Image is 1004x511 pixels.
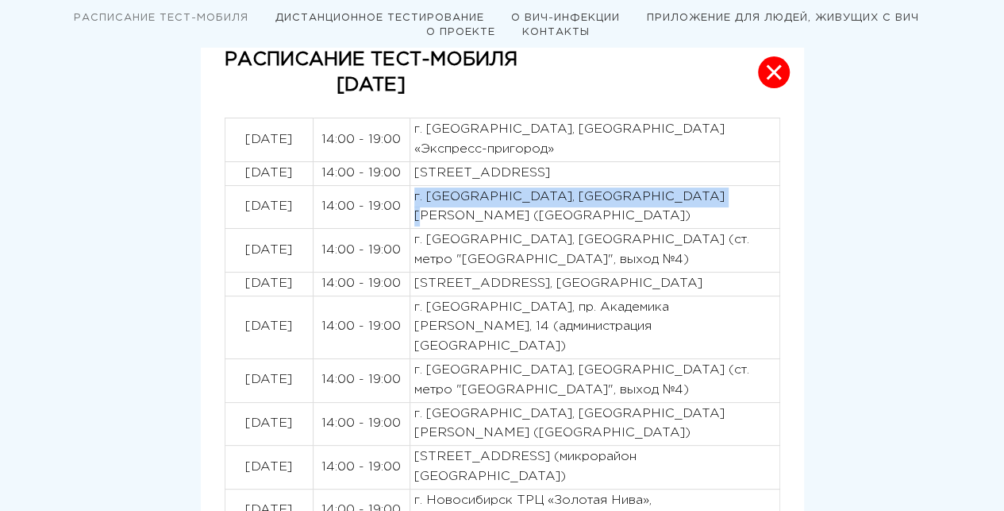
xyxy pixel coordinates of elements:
a: РАСПИСАНИЕ ТЕСТ-МОБИЛЯ [74,14,248,22]
p: г. [GEOGRAPHIC_DATA], [GEOGRAPHIC_DATA][PERSON_NAME] ([GEOGRAPHIC_DATA]) [414,405,775,444]
a: ДИСТАНЦИОННОЕ ТЕСТИРОВАНИЕ [275,14,484,22]
p: г. [GEOGRAPHIC_DATA], [GEOGRAPHIC_DATA] (ст. метро "[GEOGRAPHIC_DATA]", выход №4) [414,230,775,270]
p: [DATE] [229,130,309,150]
p: [DATE] [229,370,309,390]
p: 14:00 - 19:00 [317,414,406,434]
p: 14:00 - 19:00 [317,458,406,478]
a: О ПРОЕКТЕ [426,28,495,37]
a: ПРИЛОЖЕНИЕ ДЛЯ ЛЮДЕЙ, ЖИВУЩИХ С ВИЧ [647,14,919,22]
a: КОНТАКТЫ [522,28,590,37]
p: 14:00 - 19:00 [317,164,406,184]
p: [DATE] [229,458,309,478]
p: [DATE] [229,414,309,434]
p: [STREET_ADDRESS] [414,164,775,184]
p: 14:00 - 19:00 [317,370,406,390]
p: 14:00 - 19:00 [317,241,406,261]
p: 14:00 - 19:00 [317,274,406,294]
p: [DATE] [229,197,309,217]
p: [STREET_ADDRESS], [GEOGRAPHIC_DATA] [414,274,775,294]
p: [DATE] [229,164,309,184]
p: г. [GEOGRAPHIC_DATA], [GEOGRAPHIC_DATA] (ст. метро "[GEOGRAPHIC_DATA]", выход №4) [414,361,775,401]
p: 14:00 - 19:00 [317,197,406,217]
strong: РАСПИСАНИЕ ТЕСТ-МОБИЛЯ [225,51,517,68]
p: [DATE] [229,274,309,294]
p: [DATE] [229,317,309,337]
p: [STREET_ADDRESS] (микрорайон [GEOGRAPHIC_DATA]) [414,447,775,487]
p: г. [GEOGRAPHIC_DATA], пр. Академика [PERSON_NAME], 14 (администрация [GEOGRAPHIC_DATA]) [414,298,775,357]
button: РАСПИСАНИЕ ТЕСТ-МОБИЛЯ[DATE] [201,27,804,118]
p: [DATE] [229,241,309,261]
a: О ВИЧ-ИНФЕКЦИИ [511,14,620,22]
p: г. [GEOGRAPHIC_DATA], [GEOGRAPHIC_DATA][PERSON_NAME] ([GEOGRAPHIC_DATA]) [414,188,775,227]
p: 14:00 - 19:00 [317,317,406,337]
p: [DATE] [225,72,517,98]
p: 14:00 - 19:00 [317,130,406,150]
p: г. [GEOGRAPHIC_DATA], [GEOGRAPHIC_DATA] «Экспресс-пригород» [414,120,775,160]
